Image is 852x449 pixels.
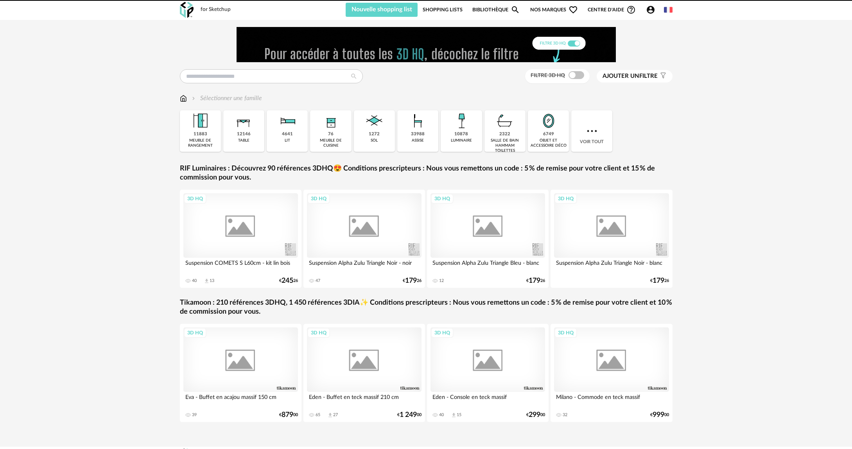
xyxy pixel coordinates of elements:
span: 179 [653,278,664,284]
a: 3D HQ Eden - Buffet en teck massif 210 cm 65 Download icon 27 €1 24900 [303,324,425,422]
img: svg+xml;base64,PHN2ZyB3aWR0aD0iMTYiIGhlaWdodD0iMTciIHZpZXdCb3g9IjAgMCAxNiAxNyIgZmlsbD0ibm9uZSIgeG... [180,94,187,103]
div: lit [285,138,290,143]
div: table [238,138,249,143]
span: 245 [282,278,293,284]
div: € 26 [526,278,545,284]
span: Download icon [451,412,457,418]
span: Heart Outline icon [569,5,578,14]
span: 999 [653,412,664,418]
div: 3D HQ [431,194,454,204]
img: fr [664,5,673,14]
img: Literie.png [277,110,298,131]
div: 32 [563,412,567,418]
div: 6749 [543,131,554,137]
span: Magnify icon [511,5,520,14]
img: Meuble%20de%20rangement.png [190,110,211,131]
a: 3D HQ Eva - Buffet en acajou massif 150 cm 39 €87900 [180,324,302,422]
a: 3D HQ Milano - Commode en teck massif 32 €99900 [551,324,673,422]
div: 3D HQ [431,328,454,338]
div: Sélectionner une famille [190,94,262,103]
div: € 00 [397,412,422,418]
div: 11883 [194,131,207,137]
div: sol [371,138,378,143]
a: 3D HQ Suspension Alpha Zulu Triangle Noir - blanc €17926 [551,190,673,288]
img: Table.png [233,110,254,131]
img: Luminaire.png [451,110,472,131]
span: Account Circle icon [646,5,655,14]
div: 4641 [282,131,293,137]
span: Download icon [204,278,210,284]
div: Voir tout [571,110,612,152]
div: Eden - Console en teck massif [430,392,545,408]
span: Account Circle icon [646,5,659,14]
img: svg+xml;base64,PHN2ZyB3aWR0aD0iMTYiIGhlaWdodD0iMTYiIHZpZXdCb3g9IjAgMCAxNiAxNiIgZmlsbD0ibm9uZSIgeG... [190,94,197,103]
div: 47 [316,278,320,284]
div: 10878 [454,131,468,137]
span: 1 249 [400,412,417,418]
span: Nos marques [530,3,578,17]
div: Eden - Buffet en teck massif 210 cm [307,392,422,408]
a: 3D HQ Suspension Alpha Zulu Triangle Bleu - blanc 12 €17926 [427,190,549,288]
a: BibliothèqueMagnify icon [472,3,520,17]
div: 2322 [499,131,510,137]
div: 1272 [369,131,380,137]
div: Milano - Commode en teck massif [554,392,669,408]
span: Nouvelle shopping list [352,6,412,13]
span: Centre d'aideHelp Circle Outline icon [588,5,636,14]
img: Salle%20de%20bain.png [494,110,515,131]
div: meuble de rangement [182,138,219,148]
span: 299 [529,412,540,418]
a: Shopping Lists [423,3,463,17]
div: 12 [439,278,444,284]
button: Ajouter unfiltre Filter icon [597,70,673,83]
div: 40 [439,412,444,418]
div: 12146 [237,131,251,137]
div: € 26 [279,278,298,284]
div: 3D HQ [184,328,206,338]
div: Suspension Alpha Zulu Triangle Noir - blanc [554,258,669,273]
img: OXP [180,2,194,18]
div: 33988 [411,131,425,137]
div: € 00 [650,412,669,418]
div: 3D HQ [554,194,577,204]
div: 65 [316,412,320,418]
a: 3D HQ Eden - Console en teck massif 40 Download icon 15 €29900 [427,324,549,422]
div: Suspension Alpha Zulu Triangle Noir - noir [307,258,422,273]
div: 39 [192,412,197,418]
button: Nouvelle shopping list [346,3,418,17]
div: salle de bain hammam toilettes [487,138,523,153]
div: 15 [457,412,461,418]
span: Ajouter un [603,73,639,79]
div: 27 [333,412,338,418]
img: more.7b13dc1.svg [585,124,599,138]
div: € 26 [650,278,669,284]
span: Download icon [327,412,333,418]
div: assise [412,138,424,143]
span: 179 [405,278,417,284]
img: Miroir.png [538,110,559,131]
span: Filter icon [658,72,667,80]
div: 40 [192,278,197,284]
div: 76 [328,131,334,137]
div: 3D HQ [184,194,206,204]
img: Sol.png [364,110,385,131]
img: FILTRE%20HQ%20NEW_V1%20(4).gif [237,27,616,62]
div: € 00 [279,412,298,418]
div: 13 [210,278,214,284]
span: Filtre 3D HQ [531,73,565,78]
div: € 26 [403,278,422,284]
div: 3D HQ [307,328,330,338]
span: 879 [282,412,293,418]
a: RIF Luminaires : Découvrez 90 références 3DHQ😍 Conditions prescripteurs : Nous vous remettons un ... [180,164,673,183]
a: 3D HQ Suspension COMETS S L60cm - kit lin bois 40 Download icon 13 €24526 [180,190,302,288]
span: 179 [529,278,540,284]
div: Eva - Buffet en acajou massif 150 cm [183,392,298,408]
img: Assise.png [407,110,429,131]
div: 3D HQ [307,194,330,204]
span: Help Circle Outline icon [626,5,636,14]
a: Tikamoon : 210 références 3DHQ, 1 450 références 3DIA✨ Conditions prescripteurs : Nous vous remet... [180,298,673,317]
div: objet et accessoire déco [530,138,567,148]
div: € 00 [526,412,545,418]
span: filtre [603,72,658,80]
div: 3D HQ [554,328,577,338]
